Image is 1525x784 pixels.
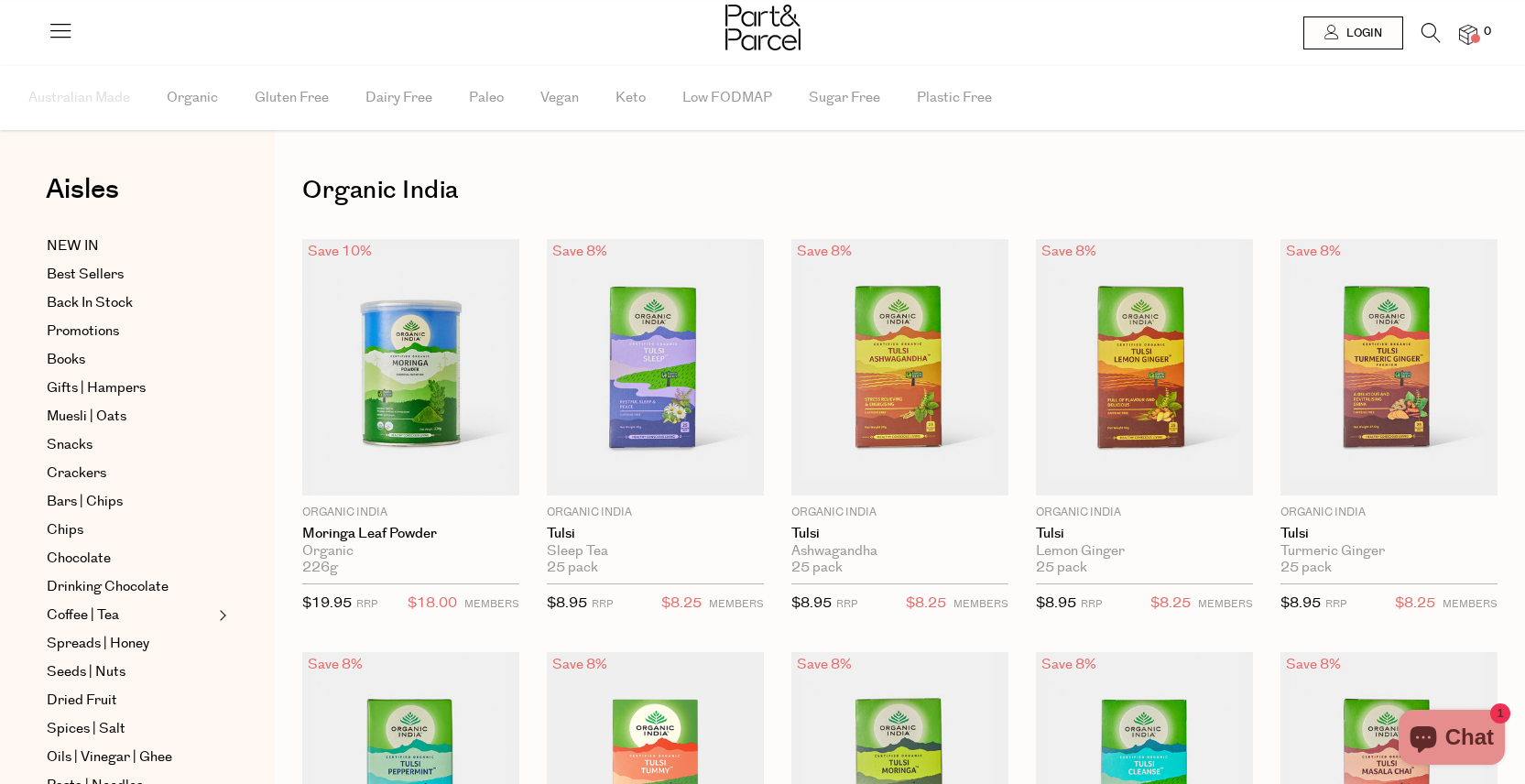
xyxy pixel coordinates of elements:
[214,604,227,626] button: Expand/Collapse Coffee | Tea
[47,519,213,541] a: Chips
[1280,505,1498,521] p: Organic India
[47,633,213,655] a: Spreads | Honey
[47,690,117,712] span: Dried Fruit
[47,235,213,257] a: NEW IN
[1280,239,1498,495] img: Tulsi
[1036,593,1076,613] span: $8.95
[302,526,519,542] a: Moringa Leaf Powder
[365,66,432,130] span: Dairy Free
[47,576,213,598] a: Drinking Chocolate
[356,597,377,611] small: RRP
[47,264,124,286] span: Best Sellers
[1443,597,1498,611] small: MEMBERS
[1280,652,1346,677] div: Save 8%
[791,239,857,264] div: Save 8%
[917,66,992,130] span: Plastic Free
[547,239,764,495] img: Tulsi
[540,66,579,130] span: Vegan
[46,176,119,222] a: Aisles
[547,560,598,576] span: 25 pack
[1081,597,1102,611] small: RRP
[302,169,1498,212] h1: Organic India
[547,505,764,521] p: Organic India
[615,66,646,130] span: Keto
[47,349,213,371] a: Books
[1036,560,1087,576] span: 25 pack
[1036,652,1102,677] div: Save 8%
[302,239,519,495] img: Moringa Leaf Powder
[1342,26,1382,41] span: Login
[1393,710,1510,769] inbox-online-store-chat: Shopify online store chat
[47,235,99,257] span: NEW IN
[791,560,843,576] span: 25 pack
[47,548,111,570] span: Chocolate
[47,463,106,485] span: Crackers
[47,604,119,626] span: Coffee | Tea
[547,239,613,264] div: Save 8%
[47,377,213,399] a: Gifts | Hampers
[47,491,213,513] a: Bars | Chips
[809,66,880,130] span: Sugar Free
[725,5,801,50] img: Part&Parcel
[464,597,519,611] small: MEMBERS
[1395,592,1435,615] span: $8.25
[1280,543,1498,560] div: Turmeric Ginger
[791,505,1008,521] p: Organic India
[47,661,125,683] span: Seeds | Nuts
[47,661,213,683] a: Seeds | Nuts
[47,519,83,541] span: Chips
[791,543,1008,560] div: Ashwagandha
[1459,25,1477,44] a: 0
[1280,526,1498,542] a: Tulsi
[47,746,172,768] span: Oils | Vinegar | Ghee
[408,592,457,615] span: $18.00
[1150,592,1191,615] span: $8.25
[836,597,857,611] small: RRP
[302,560,338,576] span: 226g
[47,264,213,286] a: Best Sellers
[47,406,126,428] span: Muesli | Oats
[302,543,519,560] div: Organic
[47,718,213,740] a: Spices | Salt
[791,652,857,677] div: Save 8%
[47,463,213,485] a: Crackers
[1036,526,1253,542] a: Tulsi
[47,321,213,343] a: Promotions
[47,718,125,740] span: Spices | Salt
[28,66,130,130] span: Australian Made
[47,576,169,598] span: Drinking Chocolate
[953,597,1008,611] small: MEMBERS
[302,239,377,264] div: Save 10%
[47,321,119,343] span: Promotions
[47,690,213,712] a: Dried Fruit
[682,66,772,130] span: Low FODMAP
[906,592,946,615] span: $8.25
[302,505,519,521] p: Organic India
[1325,597,1346,611] small: RRP
[47,491,123,513] span: Bars | Chips
[791,239,1008,495] img: Tulsi
[47,746,213,768] a: Oils | Vinegar | Ghee
[47,292,213,314] a: Back In Stock
[592,597,613,611] small: RRP
[255,66,329,130] span: Gluten Free
[547,543,764,560] div: Sleep Tea
[47,434,213,456] a: Snacks
[1280,560,1332,576] span: 25 pack
[47,292,133,314] span: Back In Stock
[1198,597,1253,611] small: MEMBERS
[1036,543,1253,560] div: Lemon Ginger
[47,434,93,456] span: Snacks
[1479,24,1496,40] span: 0
[47,377,146,399] span: Gifts | Hampers
[47,349,85,371] span: Books
[1036,505,1253,521] p: Organic India
[47,548,213,570] a: Chocolate
[1036,239,1253,495] img: Tulsi
[1303,16,1403,49] a: Login
[302,593,352,613] span: $19.95
[47,604,213,626] a: Coffee | Tea
[1036,239,1102,264] div: Save 8%
[791,526,1008,542] a: Tulsi
[469,66,504,130] span: Paleo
